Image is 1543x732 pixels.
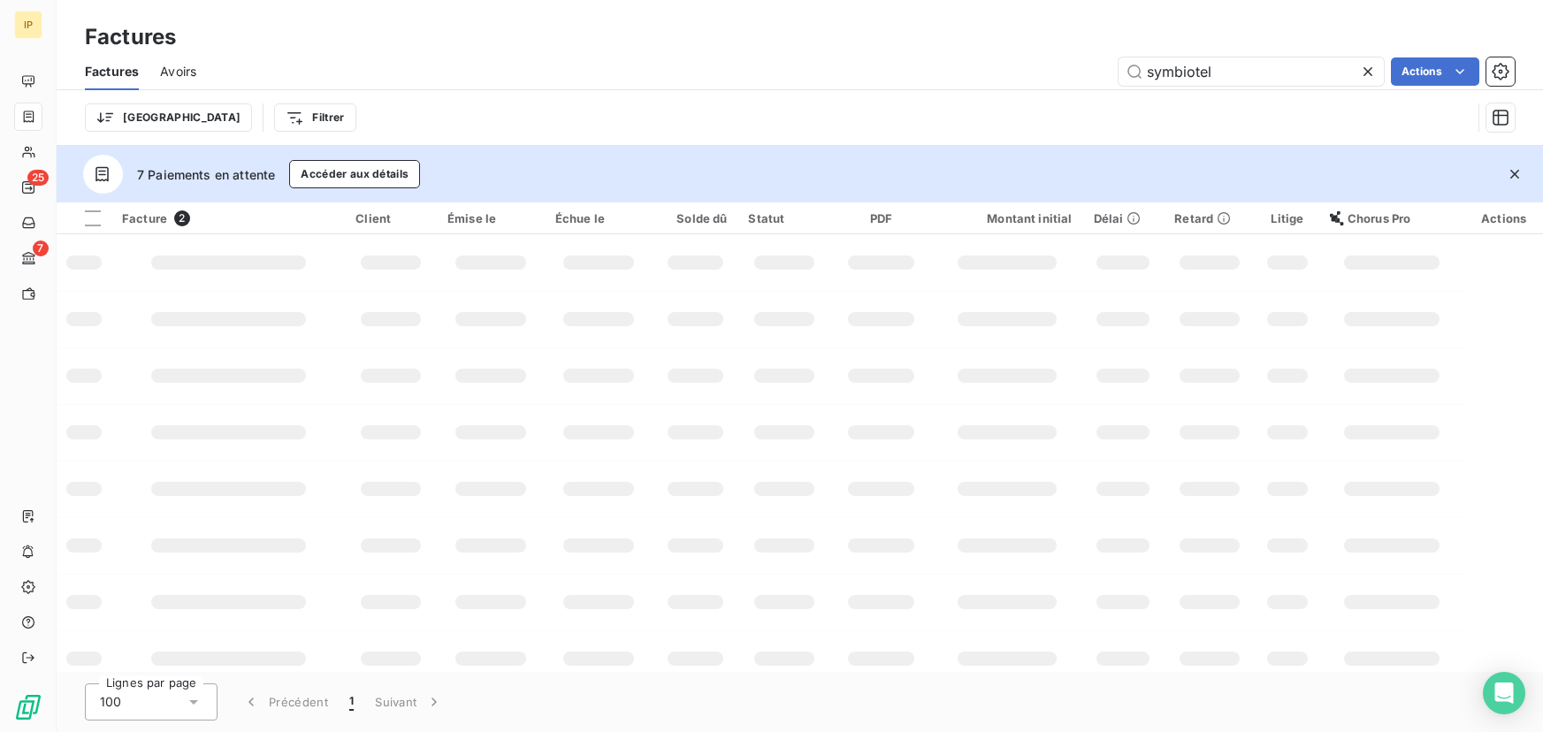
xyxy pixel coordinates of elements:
[174,210,190,226] span: 2
[1330,211,1455,225] div: Chorus Pro
[339,683,364,721] button: 1
[274,103,355,132] button: Filtrer
[841,211,921,225] div: PDF
[289,160,420,188] button: Accéder aux détails
[1174,211,1245,225] div: Retard
[349,693,354,711] span: 1
[100,693,121,711] span: 100
[27,170,49,186] span: 25
[664,211,728,225] div: Solde dû
[33,240,49,256] span: 7
[122,211,167,225] span: Facture
[1483,672,1525,714] div: Open Intercom Messenger
[355,211,426,225] div: Client
[364,683,454,721] button: Suivant
[555,211,643,225] div: Échue le
[1094,211,1154,225] div: Délai
[14,11,42,39] div: IP
[14,693,42,721] img: Logo LeanPay
[748,211,820,225] div: Statut
[137,165,275,184] span: 7 Paiements en attente
[1266,211,1309,225] div: Litige
[160,63,196,80] span: Avoirs
[1475,211,1532,225] div: Actions
[447,211,534,225] div: Émise le
[232,683,339,721] button: Précédent
[1391,57,1479,86] button: Actions
[85,103,252,132] button: [GEOGRAPHIC_DATA]
[85,21,176,53] h3: Factures
[85,63,139,80] span: Factures
[1119,57,1384,86] input: Rechercher
[943,211,1072,225] div: Montant initial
